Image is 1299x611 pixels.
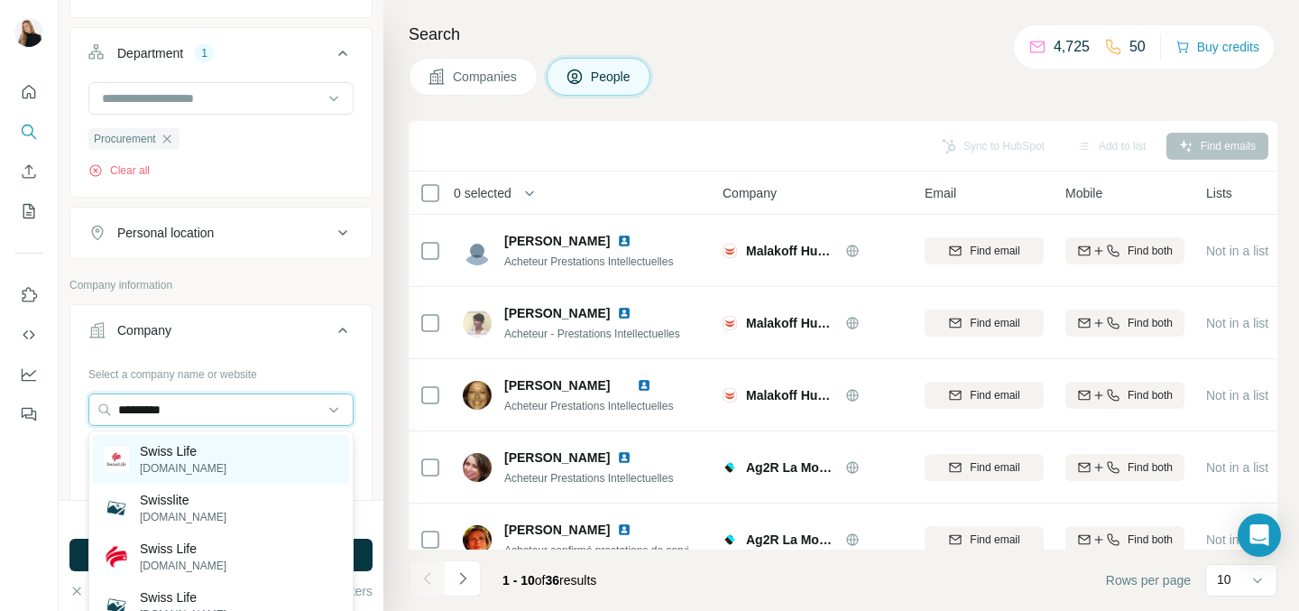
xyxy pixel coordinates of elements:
[925,454,1044,481] button: Find email
[463,309,492,338] img: Avatar
[925,382,1044,409] button: Find email
[925,184,956,202] span: Email
[1128,315,1173,331] span: Find both
[70,309,372,359] button: Company
[14,398,43,430] button: Feedback
[970,532,1019,548] span: Find email
[463,236,492,265] img: Avatar
[746,386,836,404] span: Malakoff Humanis
[746,314,836,332] span: Malakoff Humanis
[1054,36,1090,58] p: 4,725
[1065,526,1184,553] button: Find both
[504,449,610,467] span: [PERSON_NAME]
[140,540,226,558] p: Swiss Life
[504,521,610,539] span: [PERSON_NAME]
[1128,243,1173,259] span: Find both
[925,526,1044,553] button: Find email
[445,560,481,597] button: Navigate to next page
[1206,532,1268,547] span: Not in a list
[1065,237,1184,264] button: Find both
[723,532,737,547] img: Logo of Ag2R La Mondiale
[14,358,43,391] button: Dashboard
[970,459,1019,476] span: Find email
[723,316,737,330] img: Logo of Malakoff Humanis
[502,573,596,588] span: results
[140,442,226,460] p: Swiss Life
[504,328,680,340] span: Acheteur - Prestations Intellectuelles
[14,195,43,227] button: My lists
[723,388,737,403] img: Logo of Malakoff Humanis
[504,304,610,322] span: [PERSON_NAME]
[723,184,777,202] span: Company
[746,242,836,260] span: Malakoff Humanis
[746,531,836,549] span: Ag2R La Mondiale
[970,243,1019,259] span: Find email
[504,255,673,268] span: Acheteur Prestations Intellectuelles
[409,22,1277,47] h4: Search
[1065,454,1184,481] button: Find both
[504,472,673,485] span: Acheteur Prestations Intellectuelles
[970,387,1019,403] span: Find email
[69,277,373,293] p: Company information
[1175,34,1259,60] button: Buy credits
[140,558,226,574] p: [DOMAIN_NAME]
[617,523,631,537] img: LinkedIn logo
[637,378,651,393] img: LinkedIn logo
[104,495,129,521] img: Swisslite
[591,68,632,86] span: People
[617,450,631,465] img: LinkedIn logo
[140,509,226,525] p: [DOMAIN_NAME]
[463,381,492,410] img: Avatar
[14,155,43,188] button: Enrich CSV
[1217,570,1231,588] p: 10
[723,244,737,258] img: Logo of Malakoff Humanis
[1206,460,1268,475] span: Not in a list
[69,582,121,600] button: Clear
[463,525,492,554] img: Avatar
[70,32,372,82] button: Department1
[1206,184,1232,202] span: Lists
[723,460,737,475] img: Logo of Ag2R La Mondiale
[140,460,226,477] p: [DOMAIN_NAME]
[617,306,631,320] img: LinkedIn logo
[94,131,156,147] span: Procurement
[117,321,171,339] div: Company
[970,315,1019,331] span: Find email
[617,234,631,248] img: LinkedIn logo
[88,162,150,179] button: Clear all
[14,18,43,47] img: Avatar
[70,211,372,255] button: Personal location
[1065,184,1102,202] span: Mobile
[502,573,535,588] span: 1 - 10
[504,542,842,557] span: Acheteur confirmé prestations de services et prestations intellectuelles
[925,310,1044,337] button: Find email
[1238,514,1281,557] div: Open Intercom Messenger
[504,232,610,250] span: [PERSON_NAME]
[117,224,214,242] div: Personal location
[1128,387,1173,403] span: Find both
[1206,388,1268,403] span: Not in a list
[463,453,492,482] img: Avatar
[1206,244,1268,258] span: Not in a list
[14,319,43,351] button: Use Surfe API
[546,573,560,588] span: 36
[504,400,673,412] span: Acheteur Prestations Intellectuelles
[1106,571,1191,589] span: Rows per page
[88,359,354,383] div: Select a company name or website
[14,116,43,148] button: Search
[117,44,183,62] div: Department
[140,491,226,509] p: Swisslite
[104,447,129,472] img: Swiss Life
[746,458,836,477] span: Ag2R La Mondiale
[14,76,43,108] button: Quick start
[925,237,1044,264] button: Find email
[1206,316,1268,330] span: Not in a list
[69,539,373,571] button: Run search
[104,544,129,569] img: Swiss Life
[504,378,610,393] span: [PERSON_NAME]
[535,573,546,588] span: of
[1065,382,1184,409] button: Find both
[1128,459,1173,476] span: Find both
[1128,532,1173,548] span: Find both
[14,279,43,311] button: Use Surfe on LinkedIn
